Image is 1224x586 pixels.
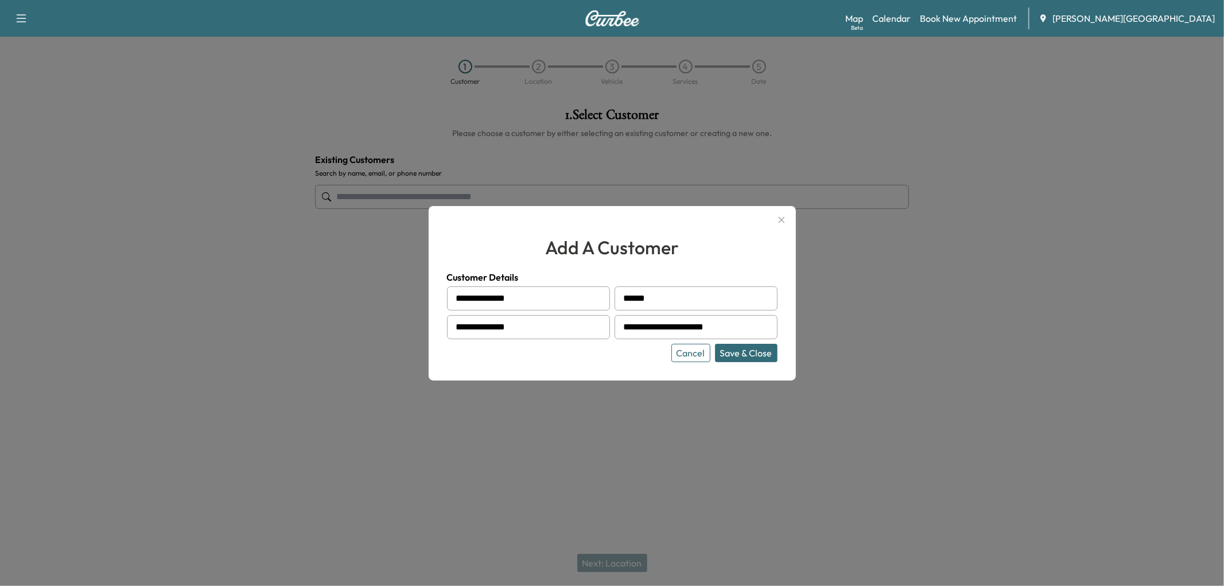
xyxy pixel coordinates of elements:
span: [PERSON_NAME][GEOGRAPHIC_DATA] [1052,11,1215,25]
a: Calendar [872,11,911,25]
button: Save & Close [715,344,778,362]
a: Book New Appointment [920,11,1017,25]
a: MapBeta [845,11,863,25]
img: Curbee Logo [585,10,640,26]
div: Beta [851,24,863,32]
button: Cancel [671,344,710,362]
h4: Customer Details [447,270,778,284]
h2: add a customer [447,234,778,261]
